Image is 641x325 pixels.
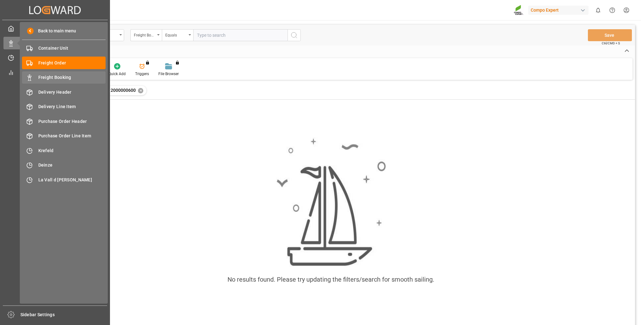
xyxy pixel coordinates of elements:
[22,86,106,98] a: Delivery Header
[38,45,106,52] span: Container Unit
[22,144,106,157] a: Krefeld
[38,133,106,139] span: Purchase Order Line Item
[227,275,434,284] div: No results found. Please try updating the filters/search for smooth sailing.
[38,60,106,66] span: Freight Order
[38,118,106,125] span: Purchase Order Header
[22,57,106,69] a: Freight Order
[108,71,126,77] div: Quick Add
[22,115,106,127] a: Purchase Order Header
[3,22,107,35] a: My Cockpit
[591,3,605,17] button: show 0 new notifications
[38,89,106,96] span: Delivery Header
[288,29,301,41] button: search button
[22,130,106,142] a: Purchase Order Line Item
[514,5,524,16] img: Screenshot%202023-09-29%20at%2010.02.21.png_1712312052.png
[602,41,620,46] span: Ctrl/CMD + S
[276,137,386,267] img: smooth_sailing.jpeg
[20,311,107,318] span: Sidebar Settings
[38,74,106,81] span: Freight Booking
[588,29,632,41] button: Save
[34,28,76,34] span: Back to main menu
[22,159,106,171] a: Deinze
[38,103,106,110] span: Delivery Line Item
[165,31,187,38] div: Equals
[38,177,106,183] span: La Vall d [PERSON_NAME]
[528,6,589,15] div: Compo Expert
[38,147,106,154] span: Krefeld
[528,4,591,16] button: Compo Expert
[130,29,162,41] button: open menu
[3,66,107,78] a: My Reports
[162,29,193,41] button: open menu
[22,42,106,54] a: Container Unit
[605,3,619,17] button: Help Center
[3,52,107,64] a: Timeslot Management
[22,71,106,84] a: Freight Booking
[193,29,288,41] input: Type to search
[22,101,106,113] a: Delivery Line Item
[22,174,106,186] a: La Vall d [PERSON_NAME]
[138,88,143,93] div: ✕
[111,88,136,93] span: 2000000600
[134,31,155,38] div: Freight Booking Number
[38,162,106,168] span: Deinze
